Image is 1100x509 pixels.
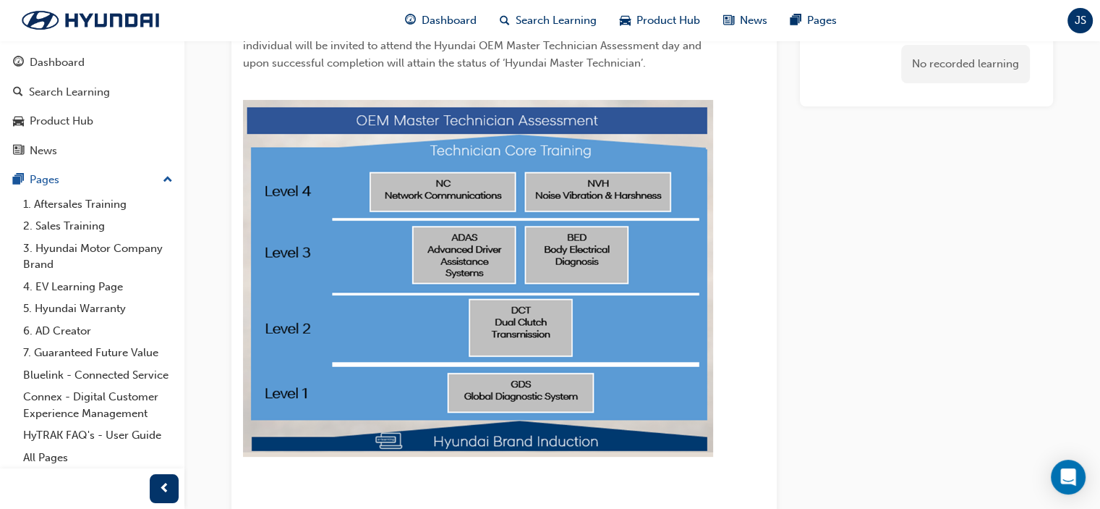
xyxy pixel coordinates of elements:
a: 5. Hyundai Warranty [17,298,179,320]
button: JS [1067,8,1093,33]
span: Dashboard [422,12,477,29]
div: Dashboard [30,54,85,71]
span: guage-icon [405,12,416,30]
div: Search Learning [29,84,110,101]
div: No recorded learning [901,45,1030,83]
a: Product Hub [6,108,179,135]
a: guage-iconDashboard [393,6,488,35]
span: pages-icon [13,174,24,187]
a: search-iconSearch Learning [488,6,608,35]
span: car-icon [13,115,24,128]
span: Search Learning [516,12,597,29]
a: 1. Aftersales Training [17,193,179,216]
span: JS [1075,12,1086,29]
button: Pages [6,167,179,193]
a: pages-iconPages [779,6,848,35]
span: Upon successful participation and completion of all the elements in the pathway, the individual w... [243,22,704,70]
a: Search Learning [6,79,179,106]
a: news-iconNews [712,6,779,35]
a: News [6,138,179,164]
a: 2. Sales Training [17,215,179,237]
a: HyTRAK FAQ's - User Guide [17,424,179,447]
div: Product Hub [30,113,93,130]
a: 6. AD Creator [17,320,179,342]
a: Connex - Digital Customer Experience Management [17,386,179,424]
span: news-icon [723,12,734,30]
a: 3. Hyundai Motor Company Brand [17,237,179,276]
a: Bluelink - Connected Service [17,364,179,387]
span: pages-icon [790,12,801,30]
span: up-icon [163,171,173,190]
img: Trak [7,5,174,35]
button: DashboardSearch LearningProduct HubNews [6,46,179,167]
div: News [30,143,57,159]
a: car-iconProduct Hub [608,6,712,35]
span: car-icon [620,12,631,30]
span: search-icon [13,86,23,99]
span: guage-icon [13,56,24,70]
a: 7. Guaranteed Future Value [17,342,179,364]
a: All Pages [17,447,179,469]
span: News [740,12,767,29]
span: prev-icon [159,480,170,498]
a: Dashboard [6,49,179,76]
span: Product Hub [636,12,700,29]
span: Pages [807,12,837,29]
a: 4. EV Learning Page [17,276,179,298]
div: Pages [30,172,59,188]
div: Open Intercom Messenger [1051,460,1086,495]
span: search-icon [500,12,510,30]
span: news-icon [13,145,24,158]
